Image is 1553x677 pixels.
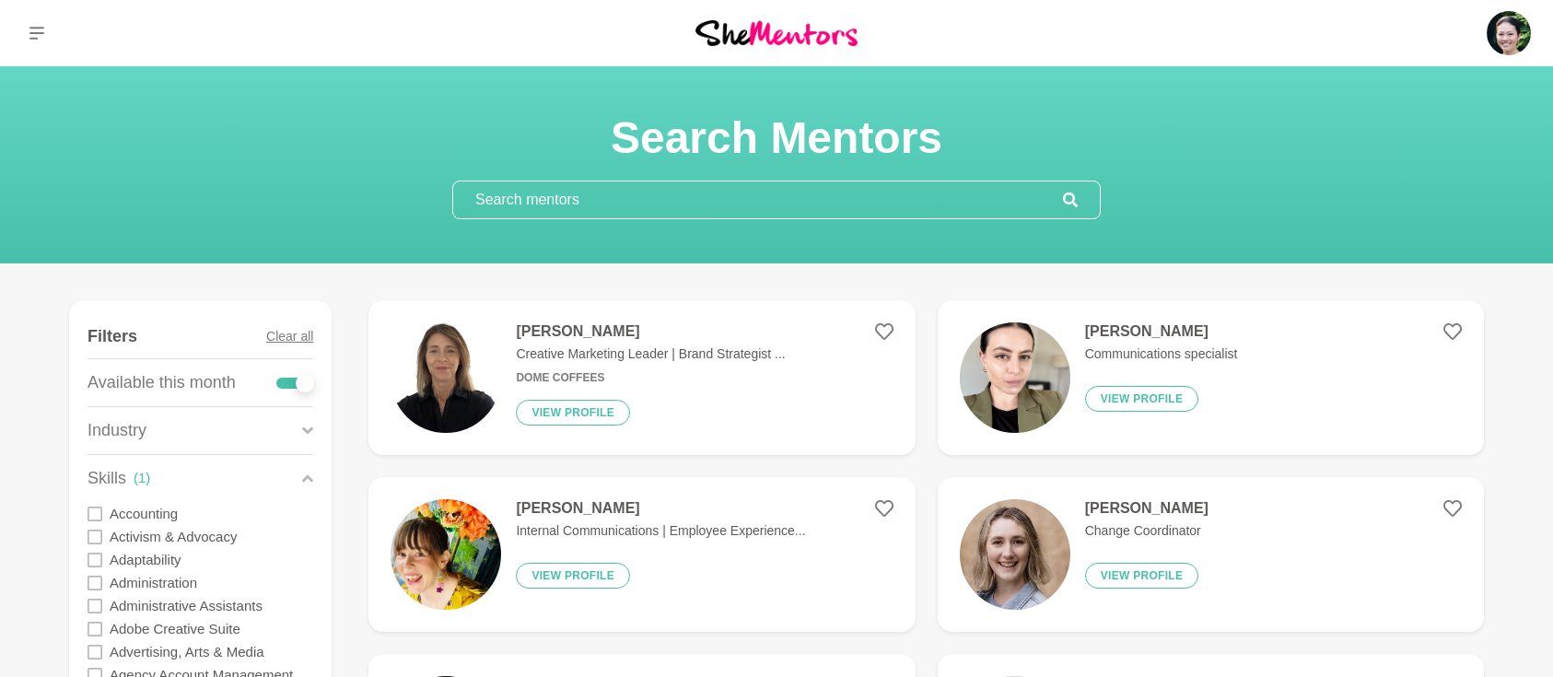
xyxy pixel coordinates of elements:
p: Communications specialist [1085,344,1238,364]
p: Available this month [88,370,236,395]
img: She Mentors Logo [695,20,858,45]
p: Skills [88,466,126,491]
p: Industry [88,418,146,443]
a: [PERSON_NAME]Change CoordinatorView profile [938,477,1484,632]
img: 7ca197b7280667f3ade55fbc12832dd1d200de21-430x430.jpg [960,499,1070,610]
label: Administrative Assistants [110,594,263,617]
label: Accounting [110,502,178,525]
label: Advertising, Arts & Media [110,640,264,663]
p: Change Coordinator [1085,521,1209,541]
h6: Dome Coffees [516,371,785,385]
button: Clear all [266,315,313,358]
h4: Filters [88,326,137,347]
button: View profile [516,400,630,426]
img: f57684807768b7db383628406bc917f00ebb0196-2316x3088.jpg [960,322,1070,433]
h1: Search Mentors [452,111,1101,166]
div: ( 1 ) [134,468,150,489]
button: View profile [1085,563,1199,589]
img: Roselynn Unson [1487,11,1531,55]
a: [PERSON_NAME]Communications specialistView profile [938,300,1484,455]
button: View profile [516,563,630,589]
img: 675efa3b2e966e5c68b6c0b6a55f808c2d9d66a7-1333x2000.png [391,322,501,433]
a: [PERSON_NAME]Internal Communications | Employee Experience...View profile [368,477,915,632]
button: View profile [1085,386,1199,412]
p: Internal Communications | Employee Experience... [516,521,805,541]
h4: [PERSON_NAME] [1085,499,1209,518]
a: [PERSON_NAME]Creative Marketing Leader | Brand Strategist ...Dome CoffeesView profile [368,300,915,455]
h4: [PERSON_NAME] [516,322,785,341]
label: Adobe Creative Suite [110,617,240,640]
label: Activism & Advocacy [110,525,237,548]
input: Search mentors [453,181,1063,218]
img: 4d496dd89415e9768c19873ca2437b06002b989d-1285x1817.jpg [391,499,501,610]
h4: [PERSON_NAME] [516,499,805,518]
label: Administration [110,571,197,594]
h4: [PERSON_NAME] [1085,322,1238,341]
p: Creative Marketing Leader | Brand Strategist ... [516,344,785,364]
label: Adaptability [110,548,181,571]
